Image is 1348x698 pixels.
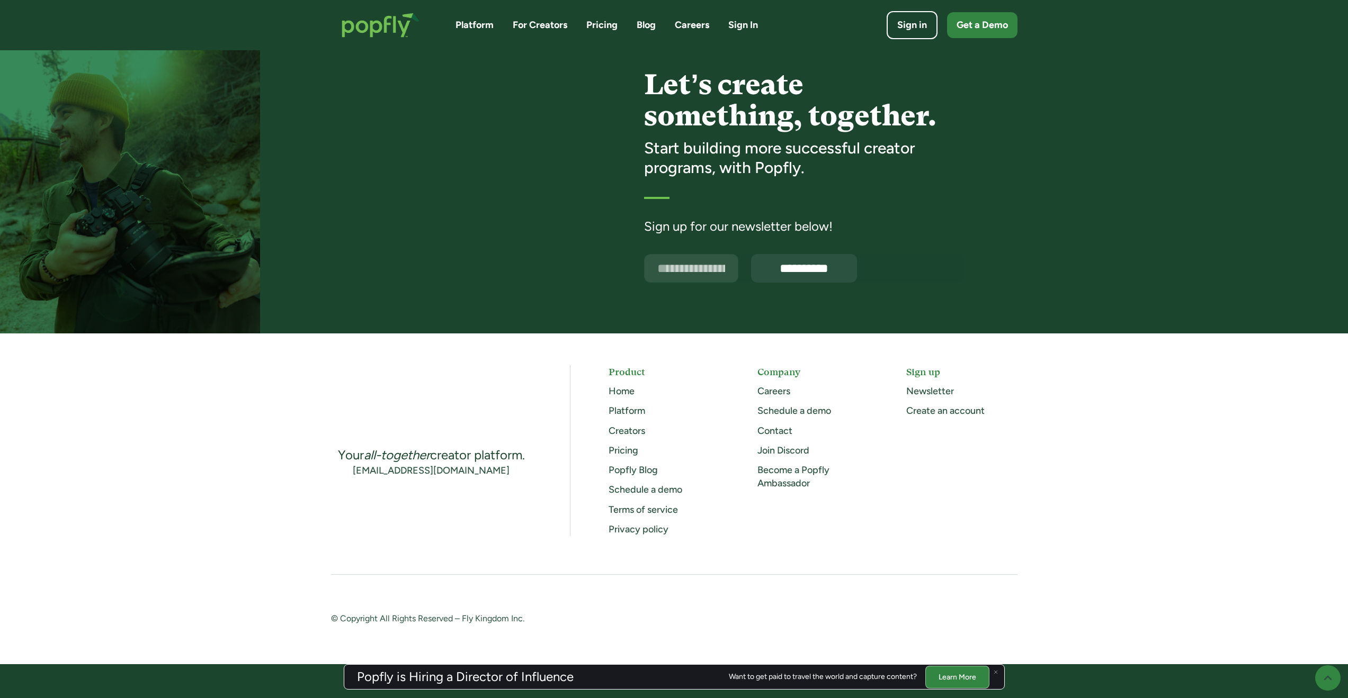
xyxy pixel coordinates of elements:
[728,19,758,32] a: Sign In
[357,670,574,683] h3: Popfly is Hiring a Director of Influence
[331,2,430,48] a: home
[586,19,618,32] a: Pricing
[609,365,719,378] h5: Product
[644,69,964,132] h4: Let’s create something, together.
[897,19,927,32] div: Sign in
[644,138,964,178] h3: Start building more successful creator programs, with Popfly.
[757,405,831,416] a: Schedule a demo
[609,385,635,397] a: Home
[644,218,964,235] div: Sign up for our newsletter below!
[513,19,567,32] a: For Creators
[609,504,678,515] a: Terms of service
[729,673,917,681] div: Want to get paid to travel the world and capture content?
[757,365,868,378] h5: Company
[609,445,638,456] a: Pricing
[609,484,682,495] a: Schedule a demo
[925,665,989,688] a: Learn More
[609,405,645,416] a: Platform
[947,12,1017,38] a: Get a Demo
[757,425,792,437] a: Contact
[757,445,809,456] a: Join Discord
[456,19,494,32] a: Platform
[887,11,938,39] a: Sign in
[338,447,525,464] div: Your creator platform.
[609,464,658,476] a: Popfly Blog
[906,405,985,416] a: Create an account
[675,19,709,32] a: Careers
[353,464,510,477] a: [EMAIL_ADDRESS][DOMAIN_NAME]
[906,365,1017,378] h5: Sign up
[609,425,645,437] a: Creators
[637,19,656,32] a: Blog
[331,613,655,626] div: © Copyright All Rights Reserved – Fly Kingdom Inc.
[609,523,668,535] a: Privacy policy
[644,254,964,283] form: Email Form
[757,464,829,489] a: Become a Popfly Ambassador
[757,385,790,397] a: Careers
[906,385,954,397] a: Newsletter
[364,447,430,463] em: all-together
[957,19,1008,32] div: Get a Demo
